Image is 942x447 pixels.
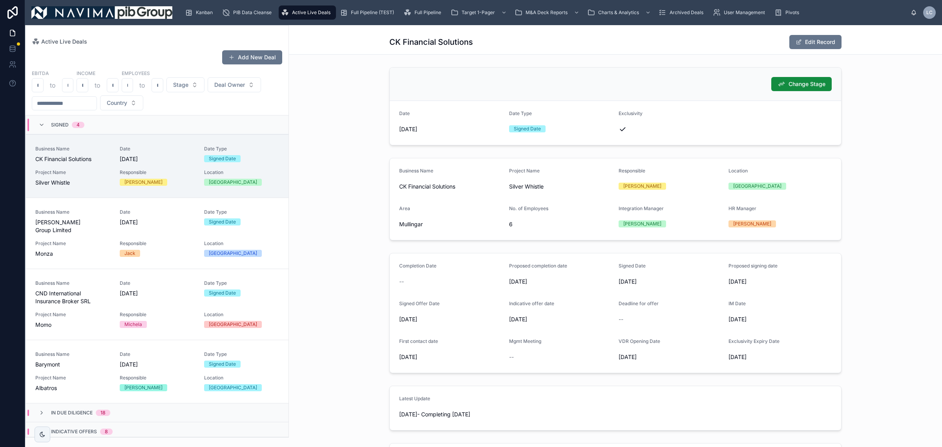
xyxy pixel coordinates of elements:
[399,220,503,228] span: Mullingar
[351,9,394,16] span: Full Pipeline (TEST)
[509,220,613,228] span: 6
[209,289,236,297] div: Signed Date
[619,278,722,286] span: [DATE]
[26,340,288,403] a: Business NameBarymontDate[DATE]Date TypeSigned DateProject NameAlbatrosResponsible[PERSON_NAME]Lo...
[710,5,770,20] a: User Management
[399,278,404,286] span: --
[35,351,110,357] span: Business Name
[399,315,503,323] span: [DATE]
[166,77,204,92] button: Select Button
[35,280,110,286] span: Business Name
[399,263,436,269] span: Completion Date
[35,321,110,329] span: Momo
[120,218,195,226] span: [DATE]
[35,384,110,392] span: Albatros
[585,5,655,20] a: Charts & Analytics
[785,9,799,16] span: Pivots
[514,125,541,132] div: Signed Date
[100,95,143,110] button: Select Button
[619,300,659,306] span: Deadline for offer
[623,220,661,227] div: [PERSON_NAME]
[509,300,554,306] span: Indicative offer date
[399,338,438,344] span: First contact date
[399,396,430,401] span: Latest Update
[204,351,279,357] span: Date Type
[204,209,279,215] span: Date Type
[77,70,95,77] label: Income
[399,168,433,174] span: Business Name
[619,168,645,174] span: Responsible
[414,9,441,16] span: Full Pipeline
[728,353,832,361] span: [DATE]
[35,289,110,305] span: CND International Insurance Broker SRL
[120,155,195,163] span: [DATE]
[124,384,162,391] div: [PERSON_NAME]
[183,5,218,20] a: Kanban
[120,351,195,357] span: Date
[41,38,87,46] span: Active Live Deals
[509,278,613,286] span: [DATE]
[509,183,613,191] span: Silver Whistle
[399,110,410,116] span: Date
[728,263,778,269] span: Proposed signing date
[120,146,195,152] span: Date
[509,353,514,361] span: --
[399,353,503,361] span: [DATE]
[619,110,643,116] span: Exclusivity
[120,169,195,176] span: Responsible
[209,155,236,162] div: Signed Date
[670,9,703,16] span: Archived Deals
[399,205,410,211] span: Area
[35,311,110,318] span: Project Name
[120,375,195,381] span: Responsible
[526,9,568,16] span: M&A Deck Reports
[509,338,541,344] span: Mgmt Meeting
[509,110,532,116] span: Date Type
[204,146,279,152] span: Date Type
[509,168,540,174] span: Project Name
[233,9,272,16] span: PIB Data Cleanse
[35,209,110,215] span: Business Name
[120,311,195,318] span: Responsible
[448,5,511,20] a: Target 1-Pager
[399,183,503,191] span: CK Financial Solutions
[214,81,245,89] span: Deal Owner
[209,321,257,328] div: [GEOGRAPHIC_DATA]
[728,338,780,344] span: Exclusivity Expiry Date
[95,81,100,90] p: to
[196,9,213,16] span: Kanban
[122,70,150,77] label: Employees
[107,99,127,107] span: Country
[50,81,56,90] p: to
[124,321,142,328] div: Michela
[789,35,842,49] button: Edit Record
[204,240,279,247] span: Location
[35,240,110,247] span: Project Name
[32,38,87,46] a: Active Live Deals
[35,146,110,152] span: Business Name
[204,169,279,176] span: Location
[51,410,93,416] span: In Due Diligence
[26,198,288,269] a: Business Name[PERSON_NAME] Group LimitedDate[DATE]Date TypeSigned DateProject NameMonzaResponsibl...
[619,315,623,323] span: --
[279,5,336,20] a: Active Live Deals
[462,9,495,16] span: Target 1-Pager
[209,218,236,225] div: Signed Date
[728,278,832,286] span: [DATE]
[399,125,503,133] span: [DATE]
[31,6,172,19] img: App logo
[619,338,660,344] span: VDR Opening Date
[771,77,832,91] button: Change Stage
[26,269,288,340] a: Business NameCND International Insurance Broker SRLDate[DATE]Date TypeSigned DateProject NameMomo...
[724,9,765,16] span: User Management
[179,4,911,21] div: scrollable content
[35,361,110,368] span: Barymont
[509,315,613,323] span: [DATE]
[120,280,195,286] span: Date
[772,5,805,20] a: Pivots
[401,5,447,20] a: Full Pipeline
[222,50,282,64] a: Add New Deal
[389,37,473,48] h1: CK Financial Solutions
[789,80,825,88] span: Change Stage
[399,410,832,418] span: [DATE]- Completing [DATE]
